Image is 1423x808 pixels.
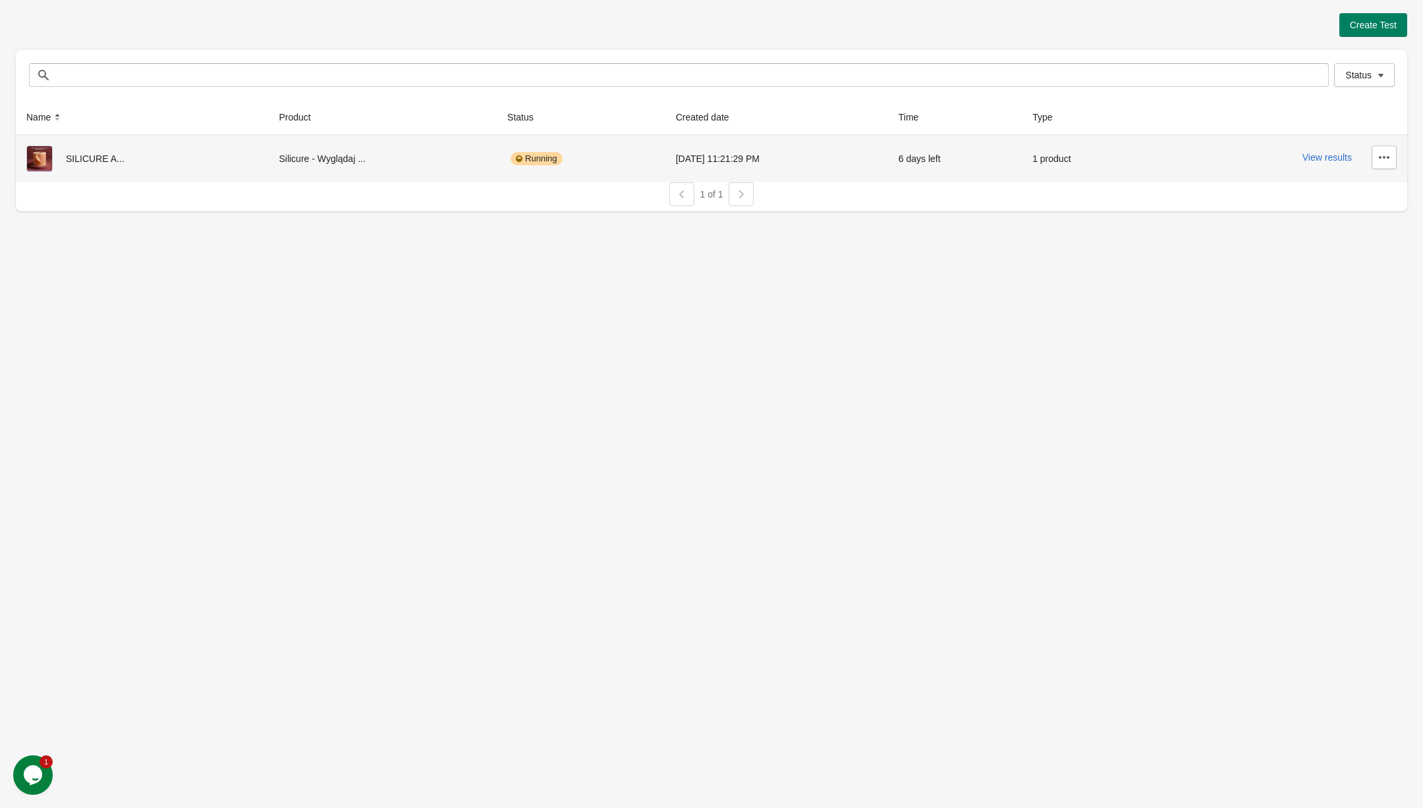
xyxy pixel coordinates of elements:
span: Status [1345,70,1372,80]
button: Created date [671,105,748,129]
button: Name [21,105,69,129]
div: SILICURE A... [26,146,258,172]
iframe: chat widget [13,755,55,795]
button: Create Test [1339,13,1407,37]
div: Running [511,152,562,165]
span: 1 of 1 [700,189,723,200]
div: 1 product [1032,146,1138,172]
div: 6 days left [899,146,1011,172]
div: [DATE] 11:21:29 PM [676,146,878,172]
span: Create Test [1350,20,1397,30]
button: View results [1302,152,1352,163]
button: Product [273,105,329,129]
button: Type [1027,105,1071,129]
button: Time [893,105,937,129]
div: Silicure - Wyglądaj ... [279,146,486,172]
button: Status [1334,63,1395,87]
button: Status [502,105,552,129]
